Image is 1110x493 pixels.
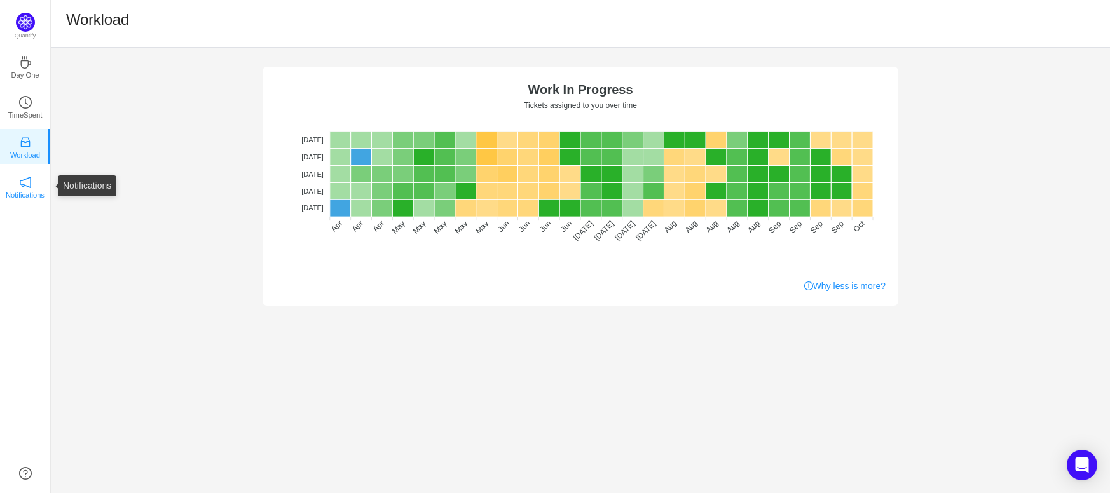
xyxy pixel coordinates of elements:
[496,219,511,234] tspan: Jun
[301,170,324,178] tspan: [DATE]
[19,180,32,192] a: icon: notificationNotifications
[517,219,532,234] tspan: Jun
[634,219,657,243] tspan: [DATE]
[559,219,574,234] tspan: Jun
[19,140,32,152] a: icon: inboxWorkload
[329,219,344,233] tspan: Apr
[10,149,40,161] p: Workload
[301,187,324,195] tspan: [DATE]
[19,176,32,189] i: icon: notification
[19,136,32,149] i: icon: inbox
[19,56,32,69] i: icon: coffee
[453,219,469,236] tspan: May
[16,13,35,32] img: Quantify
[704,219,720,234] tspan: Aug
[746,219,762,234] tspan: Aug
[1067,450,1097,480] div: Open Intercom Messenger
[19,96,32,109] i: icon: clock-circle
[432,219,449,236] tspan: May
[852,219,867,234] tspan: Oct
[301,153,324,161] tspan: [DATE]
[572,219,595,243] tspan: [DATE]
[804,280,886,293] a: Why less is more?
[411,219,428,236] tspan: May
[804,281,813,290] i: icon: info-circle
[301,204,324,212] tspan: [DATE]
[19,467,32,480] a: icon: question-circle
[538,219,553,234] tspan: Jun
[15,32,36,41] p: Quantify
[66,10,129,29] h1: Workload
[809,219,825,235] tspan: Sep
[528,83,633,97] text: Work In Progress
[19,60,32,72] a: icon: coffeeDay One
[524,101,637,110] text: Tickets assigned to you over time
[788,219,804,235] tspan: Sep
[613,219,637,243] tspan: [DATE]
[593,219,616,243] tspan: [DATE]
[8,109,43,121] p: TimeSpent
[301,136,324,144] tspan: [DATE]
[767,219,783,235] tspan: Sep
[474,219,490,236] tspan: May
[390,219,407,236] tspan: May
[350,219,365,233] tspan: Apr
[683,219,699,234] tspan: Aug
[6,189,45,201] p: Notifications
[725,219,741,234] tspan: Aug
[371,219,386,233] tspan: Apr
[662,219,678,234] tspan: Aug
[11,69,39,81] p: Day One
[19,100,32,112] a: icon: clock-circleTimeSpent
[830,219,846,235] tspan: Sep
